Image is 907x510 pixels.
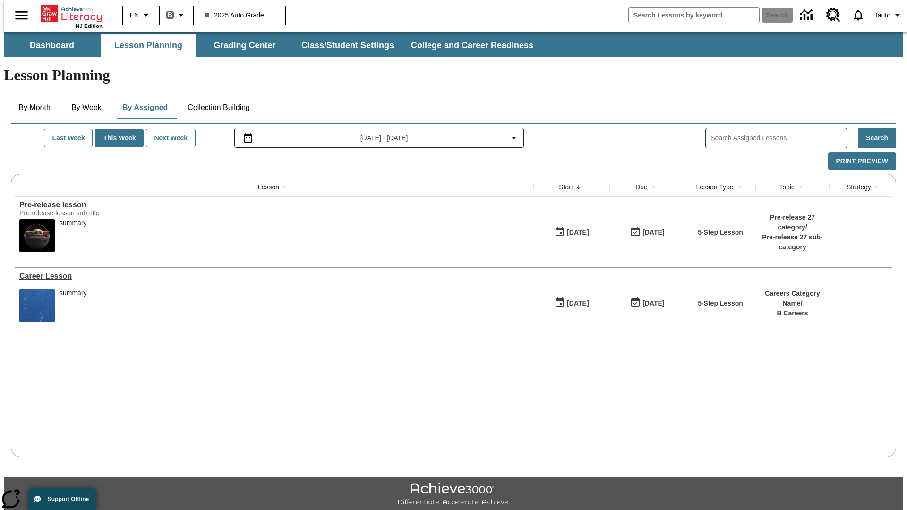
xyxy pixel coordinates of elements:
div: summary [60,289,87,322]
button: Sort [573,181,584,193]
span: 2025 Auto Grade 1 B [205,10,274,20]
span: EN [130,10,139,20]
button: Sort [734,181,745,193]
div: Lesson [258,182,279,192]
div: summary [60,219,87,227]
div: [DATE] [642,297,664,309]
a: Career Lesson, Lessons [19,272,529,280]
button: Search [858,128,896,148]
p: Pre-release 27 category / [761,212,824,232]
button: By Month [11,96,58,119]
svg: Collapse Date Range Filter [508,132,520,144]
button: Grading Center [197,34,292,57]
a: Notifications [846,3,871,27]
span: [DATE] - [DATE] [360,133,408,143]
div: Pre-release lesson sub-title [19,209,161,217]
button: Sort [279,181,291,193]
div: Topic [779,182,795,192]
button: Print Preview [828,152,896,170]
button: Sort [871,181,882,193]
button: 01/25/26: Last day the lesson can be accessed [627,223,667,241]
button: Profile/Settings [871,7,907,24]
button: This Week [95,129,144,147]
div: [DATE] [642,227,664,238]
button: Dashboard [5,34,99,57]
div: [DATE] [567,297,589,309]
button: 01/17/26: Last day the lesson can be accessed [627,294,667,312]
button: Class/Student Settings [294,34,402,57]
a: Home [41,4,103,23]
button: Select the date range menu item [239,132,520,144]
span: Tauto [874,10,890,20]
button: 01/13/25: First time the lesson was available [551,294,592,312]
a: Resource Center, Will open in new tab [821,2,846,28]
button: Sort [648,181,659,193]
img: Achieve3000 Differentiate Accelerate Achieve [397,483,510,507]
div: Start [559,182,573,192]
div: SubNavbar [4,32,903,57]
button: By Week [63,96,110,119]
p: 5-Step Lesson [698,228,743,238]
div: SubNavbar [4,34,542,57]
p: B Careers [761,308,824,318]
button: Language: EN, Select a language [126,7,156,24]
p: 5-Step Lesson [698,298,743,308]
h1: Lesson Planning [4,67,903,84]
span: B [168,9,172,21]
button: Boost Class color is gray green. Change class color [163,7,190,24]
input: search field [629,8,759,23]
img: hero alt text [19,219,55,252]
input: Search Assigned Lessons [710,131,847,145]
button: Sort [795,181,806,193]
div: Lesson Type [696,182,733,192]
div: Due [635,182,648,192]
button: Collection Building [180,96,257,119]
a: Pre-release lesson, Lessons [19,201,529,209]
a: Data Center [795,2,821,28]
div: Strategy [847,182,871,192]
button: Last Week [44,129,93,147]
p: Pre-release 27 sub-category [761,232,824,252]
div: Home [41,3,103,29]
div: Career Lesson [19,272,529,280]
span: Support Offline [48,496,89,502]
button: Lesson Planning [101,34,196,57]
p: Careers Category Name / [761,289,824,308]
span: NJ Edition [76,23,103,29]
div: summary [60,289,87,297]
button: By Assigned [115,96,175,119]
div: Pre-release lesson [19,201,529,209]
button: College and Career Readiness [403,34,541,57]
img: fish [19,289,55,322]
button: Support Offline [28,488,96,510]
button: 01/22/25: First time the lesson was available [551,223,592,241]
button: Next Week [146,129,196,147]
button: Open side menu [8,1,35,29]
div: summary [60,219,87,252]
div: [DATE] [567,227,589,238]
